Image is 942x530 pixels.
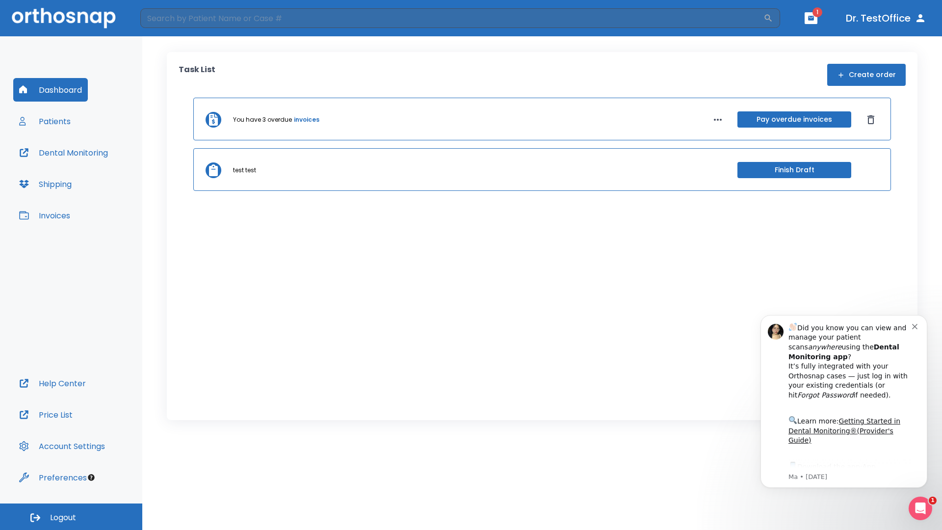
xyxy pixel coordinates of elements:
[13,434,111,458] button: Account Settings
[294,115,319,124] a: invoices
[13,466,93,489] button: Preferences
[737,162,851,178] button: Finish Draft
[50,512,76,523] span: Logout
[43,162,130,180] a: App Store
[43,160,166,210] div: Download the app: | ​ Let us know if you need help getting started!
[13,78,88,102] button: Dashboard
[909,497,932,520] iframe: Intercom live chat
[863,112,879,128] button: Dismiss
[13,141,114,164] button: Dental Monitoring
[13,172,78,196] button: Shipping
[179,64,215,86] p: Task List
[827,64,906,86] button: Create order
[166,21,174,29] button: Dismiss notification
[929,497,937,504] span: 1
[13,109,77,133] button: Patients
[746,300,942,503] iframe: Intercom notifications message
[43,172,166,181] p: Message from Ma, sent 3w ago
[737,111,851,128] button: Pay overdue invoices
[233,115,292,124] p: You have 3 overdue
[13,371,92,395] button: Help Center
[233,166,256,175] p: test test
[13,403,78,426] button: Price List
[842,9,930,27] button: Dr. TestOffice
[87,473,96,482] div: Tooltip anchor
[140,8,763,28] input: Search by Patient Name or Case #
[13,204,76,227] button: Invoices
[12,8,116,28] img: Orthosnap
[812,7,822,17] span: 1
